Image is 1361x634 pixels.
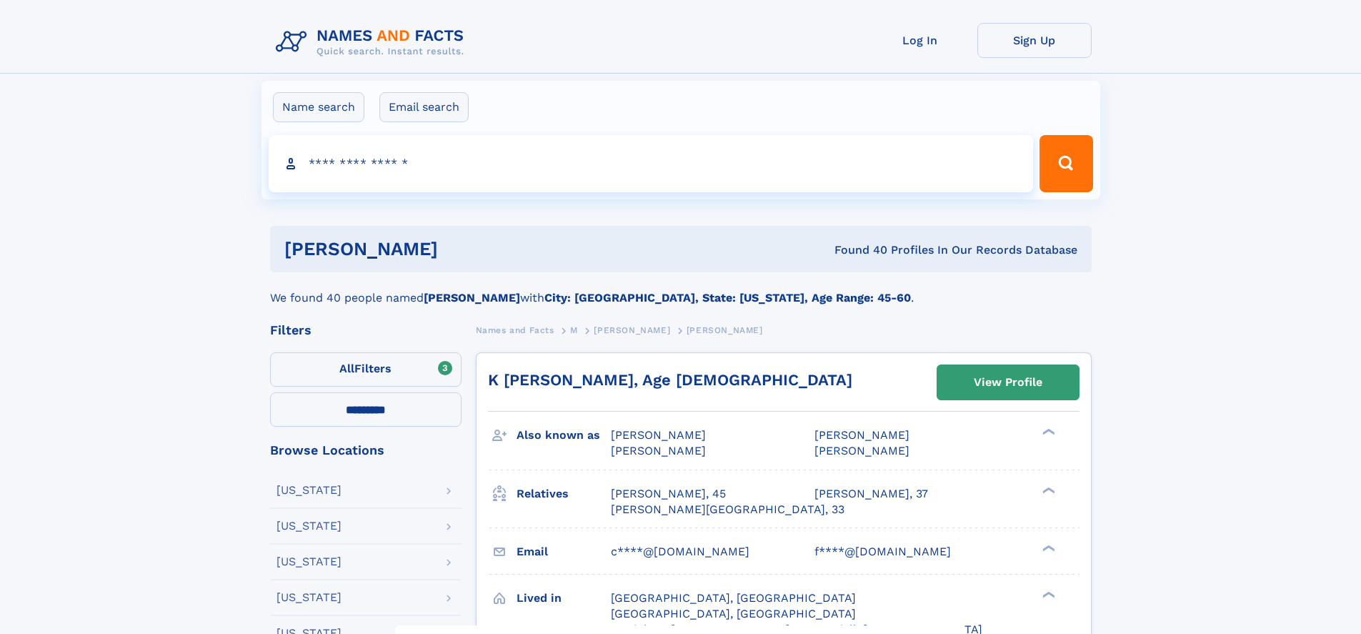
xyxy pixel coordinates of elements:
button: Search Button [1040,135,1092,192]
span: [GEOGRAPHIC_DATA], [GEOGRAPHIC_DATA] [611,607,856,620]
h3: Lived in [517,586,611,610]
a: M [570,321,578,339]
a: View Profile [937,365,1079,400]
span: [PERSON_NAME] [687,325,763,335]
div: [US_STATE] [276,556,342,568]
div: Filters [270,324,462,337]
h3: Relatives [517,482,611,506]
div: Browse Locations [270,444,462,457]
label: Filters [270,352,462,387]
a: [PERSON_NAME] [594,321,670,339]
div: View Profile [974,366,1042,399]
input: search input [269,135,1034,192]
div: Found 40 Profiles In Our Records Database [636,242,1077,258]
span: [PERSON_NAME] [611,428,706,442]
span: [PERSON_NAME] [814,428,909,442]
span: M [570,325,578,335]
span: [PERSON_NAME] [611,444,706,457]
a: Sign Up [977,23,1092,58]
div: ❯ [1039,485,1056,495]
a: [PERSON_NAME], 37 [814,486,928,502]
h3: Also known as [517,423,611,447]
span: [GEOGRAPHIC_DATA], [GEOGRAPHIC_DATA] [611,591,856,605]
div: [US_STATE] [276,485,342,496]
div: [US_STATE] [276,520,342,532]
a: [PERSON_NAME], 45 [611,486,726,502]
a: Names and Facts [476,321,554,339]
b: City: [GEOGRAPHIC_DATA], State: [US_STATE], Age Range: 45-60 [544,291,911,304]
div: ❯ [1039,427,1056,437]
a: K [PERSON_NAME], Age [DEMOGRAPHIC_DATA] [488,371,852,389]
div: [US_STATE] [276,592,342,603]
label: Name search [273,92,364,122]
a: Log In [863,23,977,58]
div: ❯ [1039,543,1056,553]
div: We found 40 people named with . [270,272,1092,307]
div: ❯ [1039,590,1056,599]
label: Email search [379,92,469,122]
span: [PERSON_NAME] [814,444,909,457]
a: [PERSON_NAME][GEOGRAPHIC_DATA], 33 [611,502,844,517]
span: All [339,362,354,375]
h3: Email [517,540,611,564]
b: [PERSON_NAME] [424,291,520,304]
img: Logo Names and Facts [270,23,476,61]
span: [PERSON_NAME] [594,325,670,335]
h1: [PERSON_NAME] [284,240,637,258]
